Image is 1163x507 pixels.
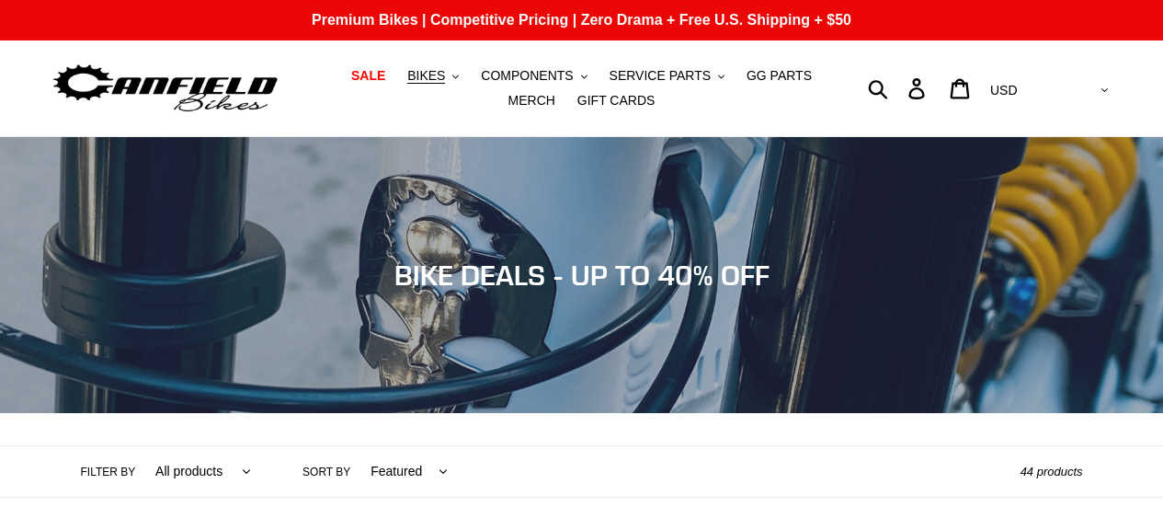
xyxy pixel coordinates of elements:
span: COMPONENTS [481,68,573,84]
a: GIFT CARDS [568,88,665,113]
span: 44 products [1020,465,1083,478]
span: GG PARTS [747,68,812,84]
span: SALE [351,68,385,84]
label: Sort by [302,464,350,480]
label: Filter by [81,464,136,480]
span: BIKES [407,68,445,84]
img: Canfield Bikes [51,60,280,118]
a: SALE [342,63,394,88]
button: COMPONENTS [472,63,596,88]
button: SERVICE PARTS [600,63,734,88]
a: MERCH [499,88,564,113]
a: GG PARTS [737,63,821,88]
span: BIKE DEALS - UP TO 40% OFF [394,259,770,292]
button: BIKES [398,63,468,88]
span: MERCH [508,93,555,109]
span: GIFT CARDS [577,93,656,109]
span: SERVICE PARTS [610,68,711,84]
